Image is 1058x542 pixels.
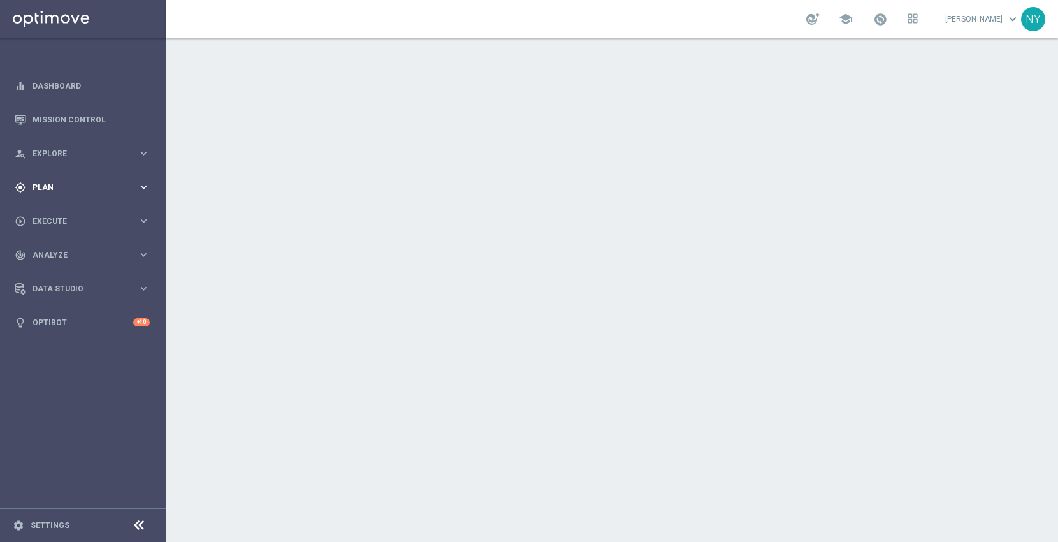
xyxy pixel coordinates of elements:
div: Dashboard [15,69,150,103]
i: person_search [15,148,26,159]
div: NY [1021,7,1045,31]
i: settings [13,520,24,531]
a: [PERSON_NAME]keyboard_arrow_down [944,10,1021,29]
button: equalizer Dashboard [14,81,150,91]
div: Analyze [15,249,138,261]
button: Mission Control [14,115,150,125]
div: +10 [133,318,150,326]
button: Data Studio keyboard_arrow_right [14,284,150,294]
span: Explore [33,150,138,157]
span: Execute [33,217,138,225]
a: Dashboard [33,69,150,103]
i: keyboard_arrow_right [138,147,150,159]
span: keyboard_arrow_down [1006,12,1020,26]
div: Execute [15,216,138,227]
i: lightbulb [15,317,26,328]
div: Mission Control [15,103,150,136]
i: keyboard_arrow_right [138,215,150,227]
button: person_search Explore keyboard_arrow_right [14,149,150,159]
div: Optibot [15,305,150,339]
div: Data Studio [15,283,138,295]
i: track_changes [15,249,26,261]
i: equalizer [15,80,26,92]
button: lightbulb Optibot +10 [14,318,150,328]
div: Plan [15,182,138,193]
i: gps_fixed [15,182,26,193]
a: Mission Control [33,103,150,136]
i: keyboard_arrow_right [138,249,150,261]
a: Optibot [33,305,133,339]
span: Data Studio [33,285,138,293]
i: keyboard_arrow_right [138,282,150,295]
span: Plan [33,184,138,191]
span: Analyze [33,251,138,259]
i: keyboard_arrow_right [138,181,150,193]
button: gps_fixed Plan keyboard_arrow_right [14,182,150,193]
button: play_circle_outline Execute keyboard_arrow_right [14,216,150,226]
span: school [839,12,853,26]
button: track_changes Analyze keyboard_arrow_right [14,250,150,260]
div: Explore [15,148,138,159]
i: play_circle_outline [15,216,26,227]
a: Settings [31,522,69,529]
